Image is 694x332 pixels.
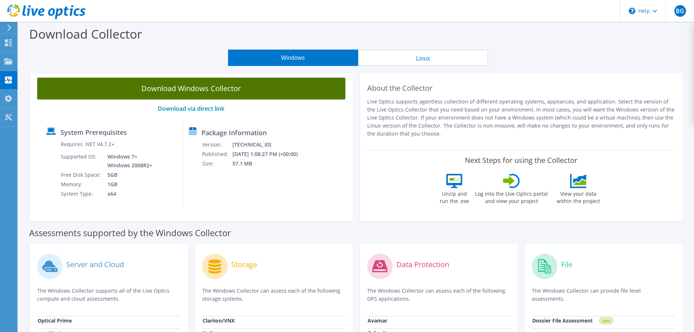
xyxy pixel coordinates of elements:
span: BG [674,5,686,17]
label: Package Information [201,129,267,136]
td: [TECHNICAL_ID] [232,140,307,149]
label: Server and Cloud [66,261,124,268]
strong: Optical Prime [38,317,72,324]
td: Windows 7+ Windows 2008R2+ [102,152,154,170]
strong: Avamar [368,317,387,324]
button: Windows [228,50,358,66]
p: The Windows Collector can provide file level assessments. [532,287,675,303]
td: 5GB [102,170,154,180]
p: The Windows Collector supports all of the Live Optics compute and cloud assessments. [37,287,180,303]
label: View your data within the project [552,188,604,205]
td: 57.1 MB [232,159,307,168]
p: The Windows Collector can assess each of the following storage systems. [202,287,345,303]
label: Assessments supported by the Windows Collector [29,229,231,237]
strong: Dossier File Assessment [532,317,593,324]
label: Next Steps for using the Collector [465,156,577,165]
td: [DATE] 1:08:27 PM (+00:00) [232,149,307,159]
td: Supported OS: [60,152,102,170]
p: Live Optics supports agentless collection of different operating systems, appliances, and applica... [367,98,675,138]
td: Free Disk Space: [60,170,102,180]
label: Requires .NET V4.7.2+ [61,141,114,148]
label: File [561,261,572,268]
h2: About the Collector [367,84,675,93]
a: Download via direct link [158,105,224,113]
strong: Clariion/VNX [203,317,235,324]
label: Storage [231,261,257,268]
td: Memory: [60,180,102,189]
label: Data Protection [396,261,449,268]
svg: \n [629,8,635,14]
label: Log into the Live Optics portal and view your project [475,188,548,205]
label: System Prerequisites [60,129,127,136]
button: Linux [358,50,488,66]
td: 1GB [102,180,154,189]
label: Unzip and run the .exe [438,188,471,205]
label: Download Collector [29,26,142,42]
td: x64 [102,189,154,199]
td: System Type: [60,189,102,199]
td: Version: [202,140,232,149]
tspan: NEW! [603,319,610,323]
td: Size: [202,159,232,168]
td: Published: [202,149,232,159]
a: Download Windows Collector [37,78,345,99]
p: The Windows Collector can assess each of the following DPS applications. [367,287,510,303]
